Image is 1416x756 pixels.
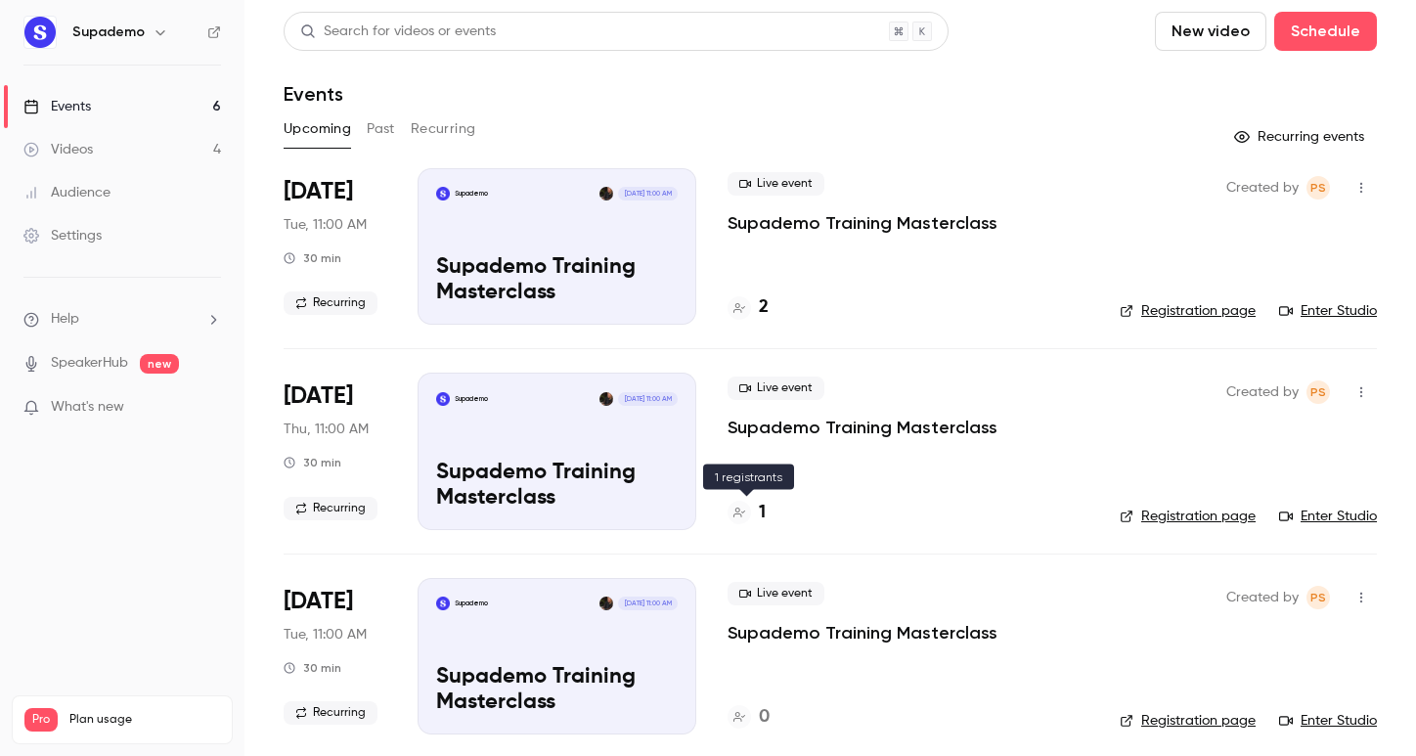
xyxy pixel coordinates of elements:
a: 2 [728,294,769,321]
span: PS [1310,380,1326,404]
li: help-dropdown-opener [23,309,221,330]
div: Audience [23,183,111,202]
span: Recurring [284,497,377,520]
span: Paulina Staszuk [1306,586,1330,609]
button: Upcoming [284,113,351,145]
img: Supademo Training Masterclass [436,392,450,406]
span: [DATE] [284,380,353,412]
span: Recurring [284,291,377,315]
a: 0 [728,704,770,731]
h4: 0 [759,704,770,731]
a: Supademo Training Masterclass [728,416,997,439]
a: Supademo Training MasterclassSupademoPaulina Staszuk[DATE] 11:00 AMSupademo Training Masterclass [418,578,696,734]
a: Registration page [1120,301,1256,321]
a: Supademo Training Masterclass [728,621,997,645]
span: Plan usage [69,712,220,728]
a: Supademo Training MasterclassSupademoPaulina Staszuk[DATE] 11:00 AMSupademo Training Masterclass [418,373,696,529]
span: [DATE] [284,176,353,207]
span: [DATE] [284,586,353,617]
span: Paulina Staszuk [1306,380,1330,404]
a: SpeakerHub [51,353,128,374]
span: Created by [1226,176,1299,200]
div: Events [23,97,91,116]
span: Recurring [284,701,377,725]
div: 30 min [284,250,341,266]
span: Created by [1226,380,1299,404]
span: Thu, 11:00 AM [284,420,369,439]
img: Paulina Staszuk [599,187,613,200]
p: Supademo Training Masterclass [436,255,678,306]
img: Supademo Training Masterclass [436,597,450,610]
div: 30 min [284,660,341,676]
a: Enter Studio [1279,711,1377,731]
button: Recurring events [1225,121,1377,153]
span: Live event [728,172,824,196]
iframe: Noticeable Trigger [198,399,221,417]
a: Supademo Training Masterclass [728,211,997,235]
p: Supademo Training Masterclass [436,461,678,511]
span: new [140,354,179,374]
h6: Supademo [72,22,145,42]
span: Pro [24,708,58,732]
img: Supademo [24,17,56,48]
div: Search for videos or events [300,22,496,42]
span: PS [1310,176,1326,200]
span: What's new [51,397,124,418]
div: Settings [23,226,102,245]
button: Recurring [411,113,476,145]
span: Tue, 11:00 AM [284,215,367,235]
h4: 1 [759,500,766,526]
div: Sep 30 Tue, 11:00 AM (America/Toronto) [284,578,386,734]
span: [DATE] 11:00 AM [618,392,677,406]
p: Supademo [455,599,488,608]
div: 30 min [284,455,341,470]
a: Supademo Training MasterclassSupademoPaulina Staszuk[DATE] 11:00 AMSupademo Training Masterclass [418,168,696,325]
h1: Events [284,82,343,106]
div: Sep 23 Tue, 11:00 AM (America/Toronto) [284,168,386,325]
img: Paulina Staszuk [599,392,613,406]
img: Paulina Staszuk [599,597,613,610]
a: Registration page [1120,711,1256,731]
h4: 2 [759,294,769,321]
span: Tue, 11:00 AM [284,625,367,645]
button: New video [1155,12,1266,51]
span: Live event [728,582,824,605]
a: Enter Studio [1279,507,1377,526]
span: Created by [1226,586,1299,609]
p: Supademo Training Masterclass [436,665,678,716]
button: Past [367,113,395,145]
span: [DATE] 11:00 AM [618,597,677,610]
a: 1 [728,500,766,526]
div: Sep 25 Thu, 11:00 AM (America/Toronto) [284,373,386,529]
span: PS [1310,586,1326,609]
img: Supademo Training Masterclass [436,187,450,200]
a: Enter Studio [1279,301,1377,321]
span: [DATE] 11:00 AM [618,187,677,200]
span: Live event [728,377,824,400]
p: Supademo [455,189,488,199]
button: Schedule [1274,12,1377,51]
span: Help [51,309,79,330]
div: Videos [23,140,93,159]
a: Registration page [1120,507,1256,526]
p: Supademo [455,394,488,404]
span: Paulina Staszuk [1306,176,1330,200]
